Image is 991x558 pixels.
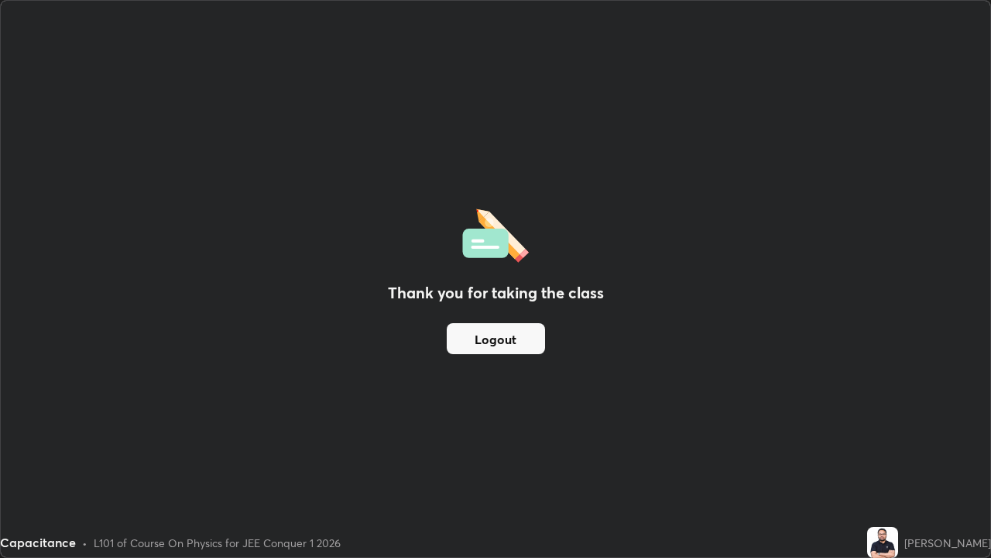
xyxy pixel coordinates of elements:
[867,527,898,558] img: 75b7adc8d7144db7b3983a723ea8425d.jpg
[462,204,529,263] img: offlineFeedback.1438e8b3.svg
[388,281,604,305] h2: Thank you for taking the class
[447,323,545,354] button: Logout
[94,535,341,551] div: L101 of Course On Physics for JEE Conquer 1 2026
[82,535,87,551] div: •
[904,535,991,551] div: [PERSON_NAME]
